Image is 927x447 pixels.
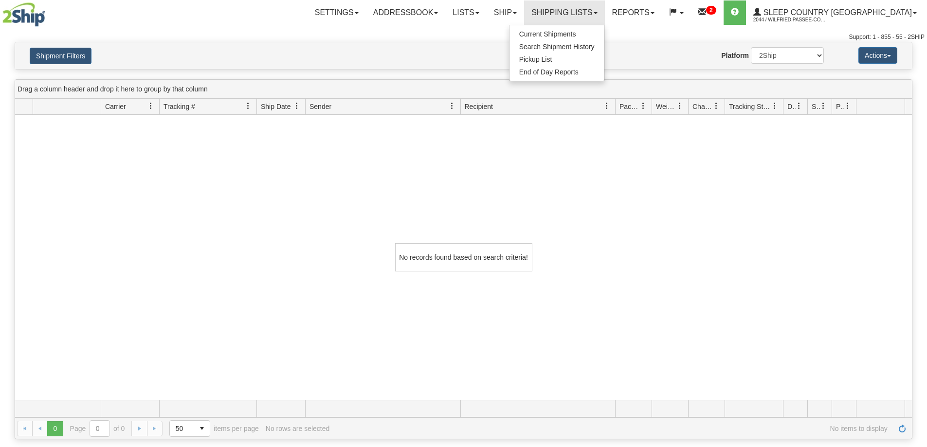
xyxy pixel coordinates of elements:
span: Search Shipment History [519,43,595,51]
a: Shipment Issues filter column settings [815,98,832,114]
a: Packages filter column settings [635,98,652,114]
img: logo2044.jpg [2,2,45,27]
a: Sleep Country [GEOGRAPHIC_DATA] 2044 / Wilfried.Passee-Coutrin [746,0,924,25]
a: Delivery Status filter column settings [791,98,807,114]
a: Pickup List [509,53,604,66]
div: grid grouping header [15,80,912,99]
a: Weight filter column settings [672,98,688,114]
iframe: chat widget [905,174,926,273]
button: Shipment Filters [30,48,91,64]
a: End of Day Reports [509,66,604,78]
a: Ship Date filter column settings [289,98,305,114]
span: Tracking Status [729,102,771,111]
span: Current Shipments [519,30,576,38]
span: items per page [169,420,259,437]
span: End of Day Reports [519,68,579,76]
a: Reports [605,0,662,25]
span: Page sizes drop down [169,420,210,437]
a: Ship [487,0,524,25]
span: Page of 0 [70,420,125,437]
span: 2044 / Wilfried.Passee-Coutrin [753,15,826,25]
span: Tracking # [164,102,195,111]
span: Ship Date [261,102,291,111]
a: Carrier filter column settings [143,98,159,114]
span: select [194,421,210,436]
a: Recipient filter column settings [599,98,615,114]
div: Support: 1 - 855 - 55 - 2SHIP [2,33,925,41]
a: Tracking Status filter column settings [766,98,783,114]
a: Sender filter column settings [444,98,460,114]
a: Lists [445,0,486,25]
a: 2 [691,0,724,25]
span: No items to display [336,425,888,432]
a: Addressbook [366,0,446,25]
a: Charge filter column settings [708,98,725,114]
span: Pickup Status [836,102,844,111]
span: Weight [656,102,676,111]
button: Actions [858,47,897,64]
a: Refresh [894,421,910,436]
div: No rows are selected [266,425,330,432]
span: Carrier [105,102,126,111]
a: Pickup Status filter column settings [839,98,856,114]
span: Delivery Status [787,102,796,111]
span: Recipient [465,102,493,111]
a: Tracking # filter column settings [240,98,256,114]
span: Packages [619,102,640,111]
span: Sleep Country [GEOGRAPHIC_DATA] [761,8,912,17]
span: Charge [692,102,713,111]
a: Settings [308,0,366,25]
div: No records found based on search criteria! [395,243,532,271]
span: Pickup List [519,55,552,63]
sup: 2 [706,6,716,15]
span: Page 0 [47,421,63,436]
label: Platform [721,51,749,60]
a: Search Shipment History [509,40,604,53]
span: Sender [309,102,331,111]
a: Shipping lists [524,0,604,25]
span: Shipment Issues [812,102,820,111]
a: Current Shipments [509,28,604,40]
span: 50 [176,424,188,433]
